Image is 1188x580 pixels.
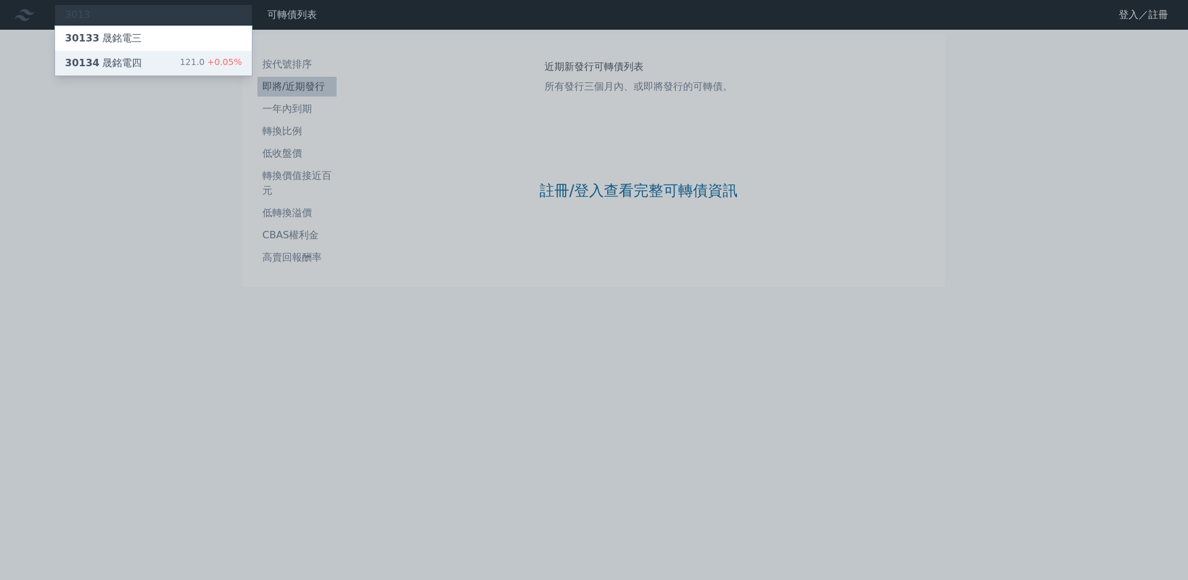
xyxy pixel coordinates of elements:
[55,26,252,51] a: 30133晟銘電三
[180,56,242,71] div: 121.0
[65,56,142,71] div: 晟銘電四
[1126,521,1188,580] iframe: Chat Widget
[65,57,100,69] span: 30134
[55,51,252,76] a: 30134晟銘電四 121.0+0.05%
[205,57,242,67] span: +0.05%
[1126,521,1188,580] div: 聊天小工具
[65,32,100,44] span: 30133
[65,31,142,46] div: 晟銘電三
